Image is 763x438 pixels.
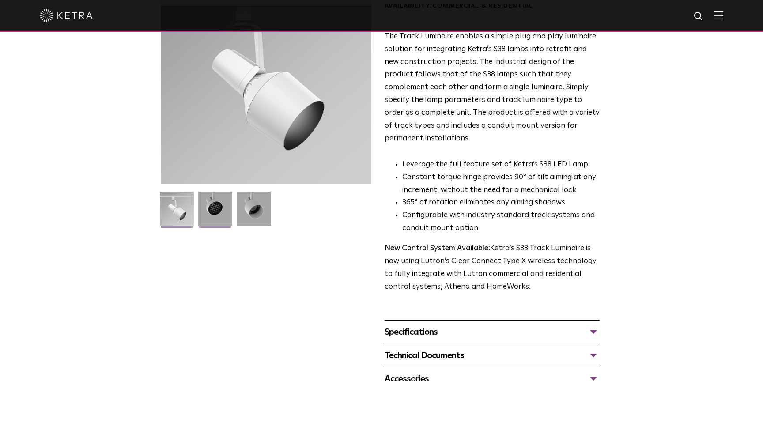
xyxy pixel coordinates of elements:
img: 3b1b0dc7630e9da69e6b [198,192,232,232]
img: Hamburger%20Nav.svg [714,11,723,19]
img: search icon [693,11,704,22]
img: S38-Track-Luminaire-2021-Web-Square [160,192,194,232]
div: Accessories [385,372,600,386]
p: Ketra’s S38 Track Luminaire is now using Lutron’s Clear Connect Type X wireless technology to ful... [385,242,600,294]
span: The Track Luminaire enables a simple plug and play luminaire solution for integrating Ketra’s S38... [385,33,600,142]
div: Technical Documents [385,348,600,362]
div: Specifications [385,325,600,339]
li: Configurable with industry standard track systems and conduit mount option [402,209,600,235]
img: 9e3d97bd0cf938513d6e [237,192,271,232]
li: Leverage the full feature set of Ketra’s S38 LED Lamp [402,159,600,171]
li: Constant torque hinge provides 90° of tilt aiming at any increment, without the need for a mechan... [402,171,600,197]
strong: New Control System Available: [385,245,490,252]
li: 365° of rotation eliminates any aiming shadows [402,196,600,209]
img: ketra-logo-2019-white [40,9,93,22]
